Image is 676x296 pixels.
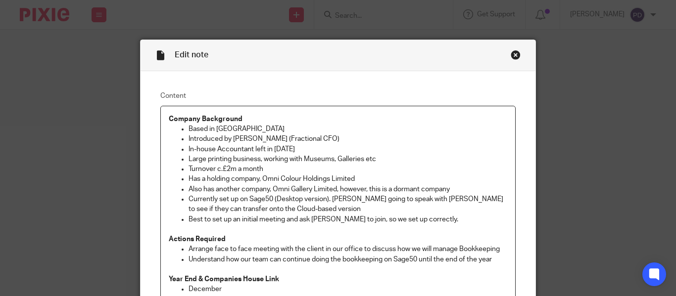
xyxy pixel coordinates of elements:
strong: Company Background [169,116,242,123]
p: Currently set up on Sage50 (Desktop version). [PERSON_NAME] going to speak with [PERSON_NAME] to ... [189,194,507,214]
strong: Year End & Companies House Link [169,276,279,283]
p: In-house Accountant left in [DATE] [189,144,507,154]
p: Has a holding company, Omni Colour Holdings Limited [189,174,507,184]
p: Understand how our team can continue doing the bookkeeping on Sage50 until the end of the year [189,254,507,264]
p: Large printing business, working with Museums, Galleries etc [189,154,507,164]
p: Based in [GEOGRAPHIC_DATA] [189,124,507,134]
p: Best to set up an initial meeting and ask [PERSON_NAME] to join, so we set up correctly. [189,214,507,224]
p: Arrange face to face meeting with the client in our office to discuss how we will manage Bookkeeping [189,244,507,254]
p: Introduced by [PERSON_NAME] (Fractional CFO) [189,134,507,144]
p: Turnover c.£2m a month [189,164,507,174]
span: Edit note [175,51,208,59]
strong: Actions Required [169,236,226,243]
p: December [189,284,507,294]
label: Content [160,91,516,101]
p: Also has another company, Omni Gallery Limited, however, this is a dormant company [189,184,507,194]
div: Close this dialog window [511,50,521,60]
